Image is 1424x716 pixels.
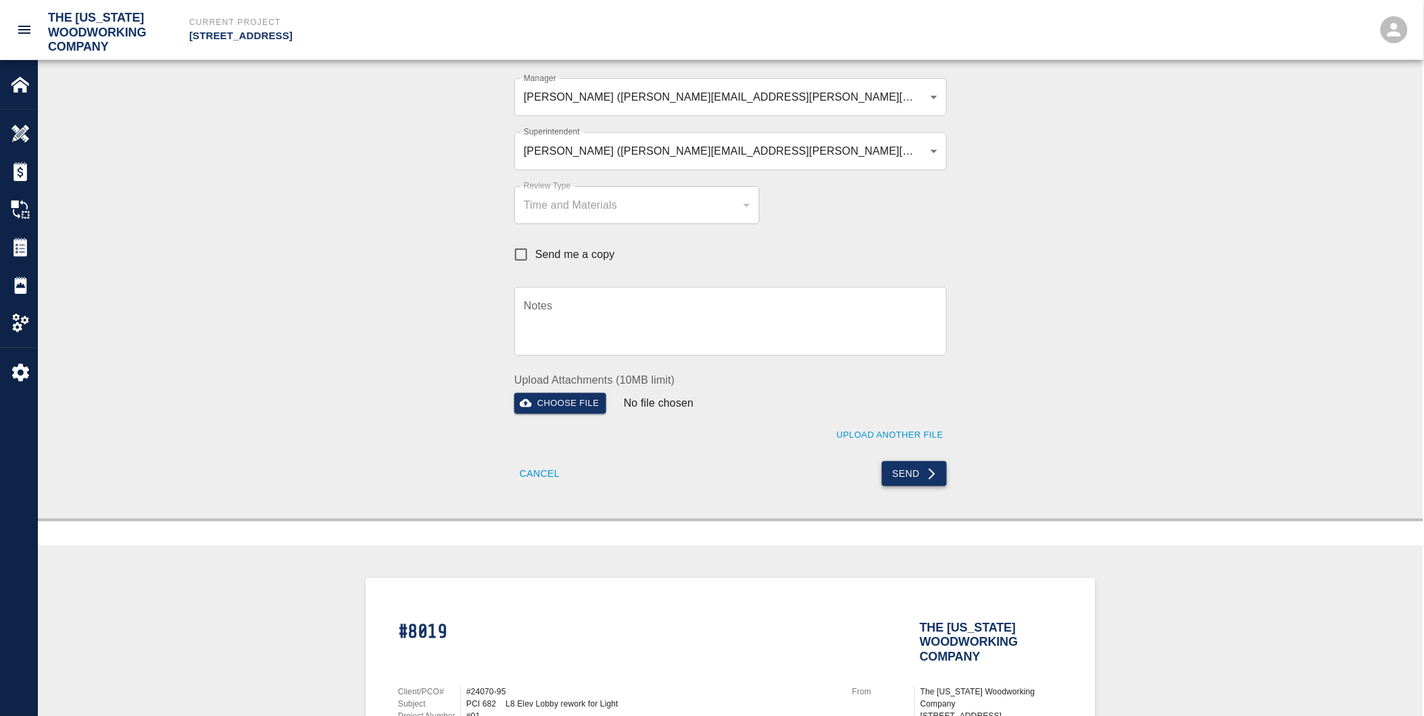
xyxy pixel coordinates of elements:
[833,425,947,446] button: Upload Another File
[189,16,785,28] p: Current Project
[624,395,694,411] p: No file chosen
[524,72,556,84] label: Manager
[524,197,750,213] div: Time and Materials
[524,126,580,138] label: Superintendent
[514,372,947,388] label: Upload Attachments (10MB limit)
[882,461,948,486] button: Send
[920,621,1063,659] h2: The [US_STATE] Woodworking Company
[524,180,571,192] label: Review Type
[535,247,615,263] span: Send me a copy
[1200,570,1424,716] iframe: Chat Widget
[524,143,937,159] div: [PERSON_NAME] ([PERSON_NAME][EMAIL_ADDRESS][PERSON_NAME][PERSON_NAME][DOMAIN_NAME])
[189,28,785,44] p: [STREET_ADDRESS]
[920,686,1063,711] p: The [US_STATE] Woodworking Company
[1373,8,1416,51] button: open
[466,698,836,711] div: PCI 682 L8 Elev Lobby rework for Light
[514,461,565,486] button: Cancel
[852,686,914,698] p: From
[48,11,162,49] h2: The [US_STATE] Woodworking Company
[514,393,606,414] button: Choose file
[466,686,836,698] div: #24070-95
[398,621,836,667] h1: #8019
[398,686,460,698] p: Client/PCO#
[524,89,937,105] div: [PERSON_NAME] ([PERSON_NAME][EMAIL_ADDRESS][PERSON_NAME][PERSON_NAME][DOMAIN_NAME])
[8,14,41,46] button: open drawer
[398,698,460,711] p: Subject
